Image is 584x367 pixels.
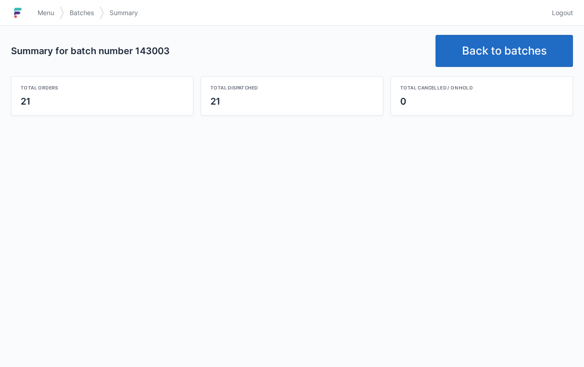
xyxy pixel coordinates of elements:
[435,35,573,67] a: Back to batches
[210,84,374,91] div: Total dispatched
[400,84,563,91] div: Total cancelled / on hold
[21,95,184,108] div: 21
[11,44,428,57] h2: Summary for batch number 143003
[70,8,94,17] span: Batches
[400,95,563,108] div: 0
[38,8,54,17] span: Menu
[64,5,99,21] a: Batches
[21,84,184,91] div: Total orders
[60,2,64,24] img: svg>
[546,5,573,21] a: Logout
[110,8,138,17] span: Summary
[552,8,573,17] span: Logout
[104,5,143,21] a: Summary
[11,6,25,20] img: logo-small.jpg
[210,95,374,108] div: 21
[32,5,60,21] a: Menu
[99,2,104,24] img: svg>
